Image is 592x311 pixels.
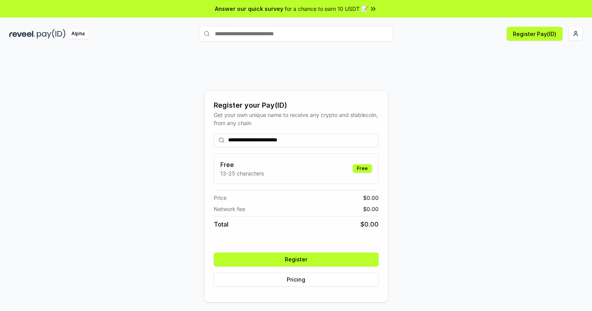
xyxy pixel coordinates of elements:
[214,273,379,287] button: Pricing
[214,205,245,213] span: Network fee
[214,194,227,202] span: Price
[363,205,379,213] span: $ 0.00
[214,220,228,229] span: Total
[37,29,66,39] img: pay_id
[363,194,379,202] span: $ 0.00
[353,164,372,173] div: Free
[507,27,563,41] button: Register Pay(ID)
[360,220,379,229] span: $ 0.00
[285,5,368,13] span: for a chance to earn 10 USDT 📝
[9,29,35,39] img: reveel_dark
[220,169,264,177] p: 13-25 characters
[214,111,379,127] div: Get your own unique name to receive any crypto and stablecoin, from any chain
[67,29,89,39] div: Alpha
[220,160,264,169] h3: Free
[214,100,379,111] div: Register your Pay(ID)
[215,5,283,13] span: Answer our quick survey
[214,253,379,266] button: Register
